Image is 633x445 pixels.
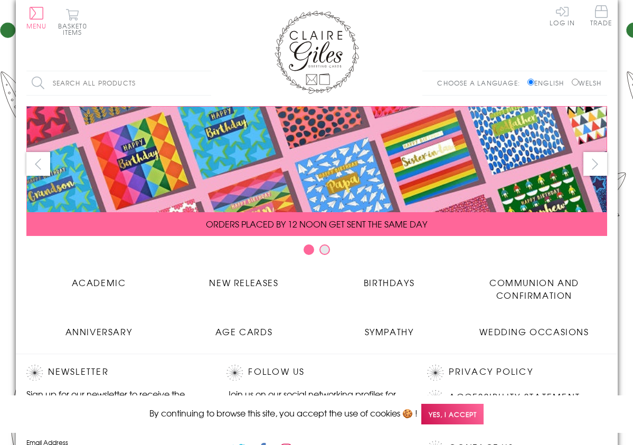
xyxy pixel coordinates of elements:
span: Wedding Occasions [479,325,589,338]
span: Age Cards [215,325,272,338]
span: 0 items [63,21,87,37]
a: Trade [590,5,612,28]
a: Accessibility Statement [449,390,580,404]
span: Academic [72,276,126,289]
a: Wedding Occasions [462,317,607,338]
a: Anniversary [26,317,172,338]
input: Search [201,71,211,95]
p: Sign up for our newsletter to receive the latest product launches, news and offers directly to yo... [26,387,206,425]
span: Trade [590,5,612,26]
input: English [527,79,534,86]
a: New Releases [172,268,317,289]
a: Academic [26,268,172,289]
button: Carousel Page 2 [319,244,330,255]
a: Age Cards [172,317,317,338]
button: Basket0 items [58,8,87,35]
a: Sympathy [317,317,462,338]
button: Carousel Page 1 (Current Slide) [304,244,314,255]
span: Birthdays [364,276,414,289]
span: Sympathy [365,325,414,338]
a: Communion and Confirmation [462,268,607,301]
input: Welsh [572,79,579,86]
button: prev [26,152,50,176]
span: ORDERS PLACED BY 12 NOON GET SENT THE SAME DAY [206,217,427,230]
a: Birthdays [317,268,462,289]
span: Anniversary [65,325,133,338]
h2: Follow Us [226,365,406,381]
input: Search all products [26,71,211,95]
label: Welsh [572,78,602,88]
h2: Newsletter [26,365,206,381]
button: next [583,152,607,176]
span: Menu [26,21,47,31]
button: Menu [26,7,47,29]
span: Yes, I accept [421,404,484,424]
p: Join us on our social networking profiles for up to the minute news and product releases the mome... [226,387,406,425]
label: English [527,78,569,88]
img: Claire Giles Greetings Cards [275,11,359,94]
div: Carousel Pagination [26,244,607,260]
span: New Releases [209,276,278,289]
p: Choose a language: [437,78,525,88]
a: Privacy Policy [449,365,533,379]
span: Communion and Confirmation [489,276,579,301]
a: Log In [550,5,575,26]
